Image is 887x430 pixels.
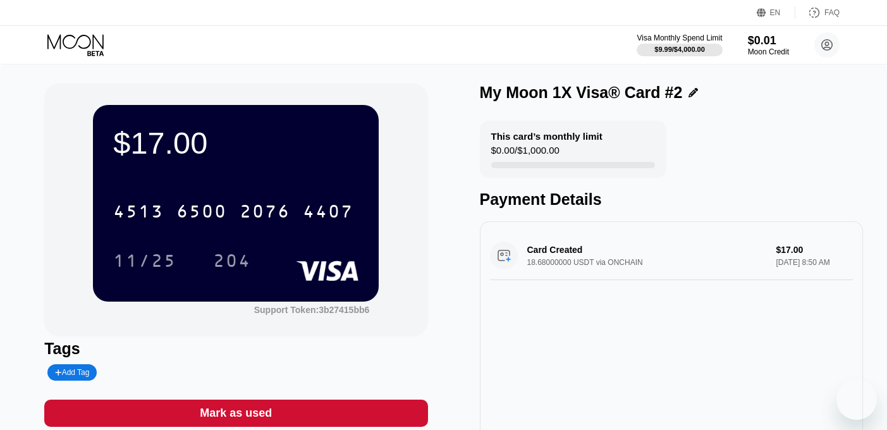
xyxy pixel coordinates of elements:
div: 11/25 [104,245,186,276]
div: Mark as used [44,400,427,427]
div: 4513 [113,203,164,223]
div: This card’s monthly limit [491,131,603,142]
div: $0.00 / $1,000.00 [491,145,560,162]
div: Support Token: 3b27415bb6 [254,305,370,315]
div: EN [757,6,795,19]
iframe: Button to launch messaging window [836,379,877,420]
div: Mark as used [200,406,272,421]
div: Support Token:3b27415bb6 [254,305,370,315]
div: 4407 [303,203,353,223]
div: $9.99 / $4,000.00 [654,46,705,53]
div: Moon Credit [748,47,789,56]
div: 4513650020764407 [106,195,361,227]
div: 2076 [240,203,290,223]
div: FAQ [795,6,840,19]
div: 204 [204,245,260,276]
div: My Moon 1X Visa® Card #2 [480,83,683,102]
div: $0.01 [748,34,789,47]
div: FAQ [824,8,840,17]
div: Add Tag [55,368,89,377]
div: Tags [44,340,427,358]
div: Visa Monthly Spend Limit [637,34,722,42]
div: 11/25 [113,252,176,273]
div: Add Tag [47,364,97,381]
div: Payment Details [480,190,863,209]
div: 6500 [176,203,227,223]
div: $0.01Moon Credit [748,34,789,56]
div: EN [770,8,781,17]
div: $17.00 [113,125,358,161]
div: Visa Monthly Spend Limit$9.99/$4,000.00 [637,34,722,56]
div: 204 [213,252,251,273]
